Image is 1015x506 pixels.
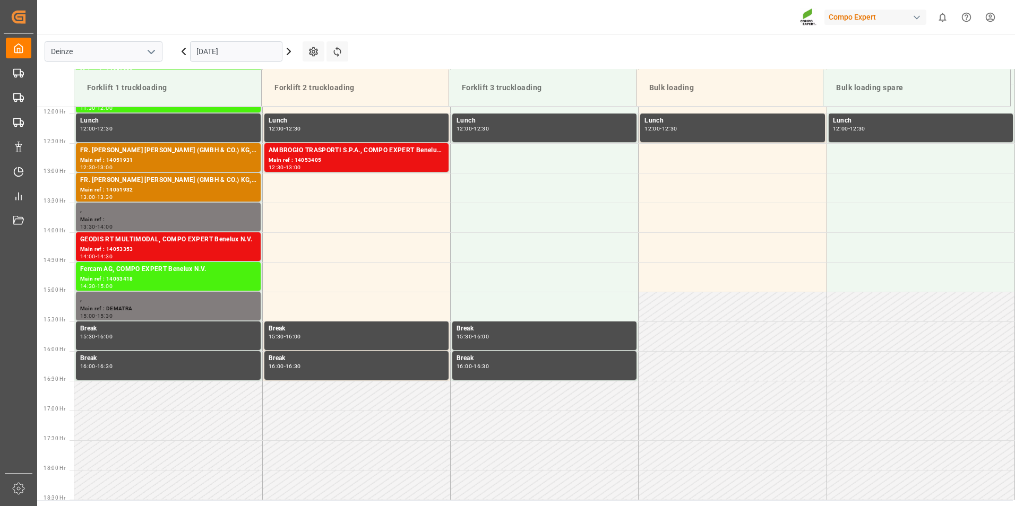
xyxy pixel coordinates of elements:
div: Lunch [833,116,1009,126]
span: 18:30 Hr [44,495,65,501]
span: 12:00 Hr [44,109,65,115]
div: Break [269,324,444,334]
div: Break [269,353,444,364]
div: 12:30 [286,126,301,131]
button: show 0 new notifications [931,5,954,29]
div: FR. [PERSON_NAME] [PERSON_NAME] (GMBH & CO.) KG, COMPO EXPERT Benelux N.V. [80,175,256,186]
div: Lunch [457,116,632,126]
input: Type to search/select [45,41,162,62]
div: 15:30 [457,334,472,339]
div: 12:00 [269,126,284,131]
div: Forklift 1 truckloading [83,78,253,98]
div: 14:30 [97,254,113,259]
div: - [472,334,474,339]
span: 12:30 Hr [44,138,65,144]
div: 12:30 [662,126,677,131]
div: Bulk loading spare [832,78,1002,98]
div: , [80,205,256,215]
div: Forklift 2 truckloading [270,78,440,98]
div: 15:30 [80,334,96,339]
span: 14:30 Hr [44,257,65,263]
div: Bulk loading [645,78,815,98]
div: AMBROGIO TRASPORTI S.P.A., COMPO EXPERT Benelux N.V. [269,145,444,156]
div: 16:00 [80,364,96,369]
div: 12:30 [474,126,489,131]
div: 16:00 [269,364,284,369]
div: - [96,165,97,170]
div: - [472,364,474,369]
img: Screenshot%202023-09-29%20at%2010.02.21.png_1712312052.png [800,8,817,27]
button: Help Center [954,5,978,29]
span: 17:30 Hr [44,435,65,441]
span: 17:00 Hr [44,406,65,412]
div: 16:00 [286,334,301,339]
span: 13:00 Hr [44,168,65,174]
div: Break [457,324,632,334]
div: - [472,126,474,131]
div: - [96,195,97,199]
span: 13:30 Hr [44,198,65,204]
div: - [284,165,286,170]
div: Main ref : DEMATRA [80,304,256,313]
div: 12:00 [644,126,660,131]
div: Main ref : 14051932 [80,186,256,195]
div: Lunch [644,116,820,126]
div: Main ref : [80,215,256,224]
div: 13:30 [80,224,96,229]
div: - [96,284,97,289]
div: - [848,126,850,131]
div: 12:00 [833,126,848,131]
button: open menu [143,43,159,60]
div: 12:30 [850,126,865,131]
span: 16:00 Hr [44,346,65,352]
div: - [284,334,286,339]
div: Break [457,353,632,364]
div: - [96,126,97,131]
span: 14:00 Hr [44,228,65,233]
div: 14:30 [80,284,96,289]
div: 12:30 [97,126,113,131]
div: 14:00 [97,224,113,229]
div: 12:00 [97,106,113,110]
div: Lunch [269,116,444,126]
div: 13:00 [97,165,113,170]
div: Forklift 3 truckloading [458,78,627,98]
div: 15:00 [80,313,96,318]
div: 12:00 [80,126,96,131]
div: Main ref : 14053353 [80,245,256,254]
div: Break [80,324,256,334]
div: - [284,364,286,369]
div: 14:00 [80,254,96,259]
div: - [96,106,97,110]
div: - [96,334,97,339]
div: 13:00 [80,195,96,199]
div: 15:30 [269,334,284,339]
div: Fercam AG, COMPO EXPERT Benelux N.V. [80,264,256,275]
span: 15:00 Hr [44,287,65,293]
div: 13:00 [286,165,301,170]
div: - [96,364,97,369]
div: FR. [PERSON_NAME] [PERSON_NAME] (GMBH & CO.) KG, COMPO EXPERT Benelux N.V. [80,145,256,156]
div: - [284,126,286,131]
button: Compo Expert [824,7,931,27]
div: 16:30 [286,364,301,369]
input: DD.MM.YYYY [190,41,282,62]
div: 12:00 [457,126,472,131]
div: - [96,313,97,318]
div: Main ref : 14051931 [80,156,256,165]
div: Main ref : 14053418 [80,275,256,284]
div: 15:30 [97,313,113,318]
div: - [660,126,661,131]
span: 18:00 Hr [44,465,65,471]
span: 15:30 Hr [44,317,65,322]
div: GEODIS RT MULTIMODAL, COMPO EXPERT Benelux N.V. [80,234,256,245]
div: Break [80,353,256,364]
div: 16:00 [474,334,489,339]
div: 12:30 [269,165,284,170]
span: 16:30 Hr [44,376,65,382]
div: 16:30 [97,364,113,369]
div: 15:00 [97,284,113,289]
div: - [96,254,97,259]
div: Lunch [80,116,256,126]
div: 16:00 [457,364,472,369]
